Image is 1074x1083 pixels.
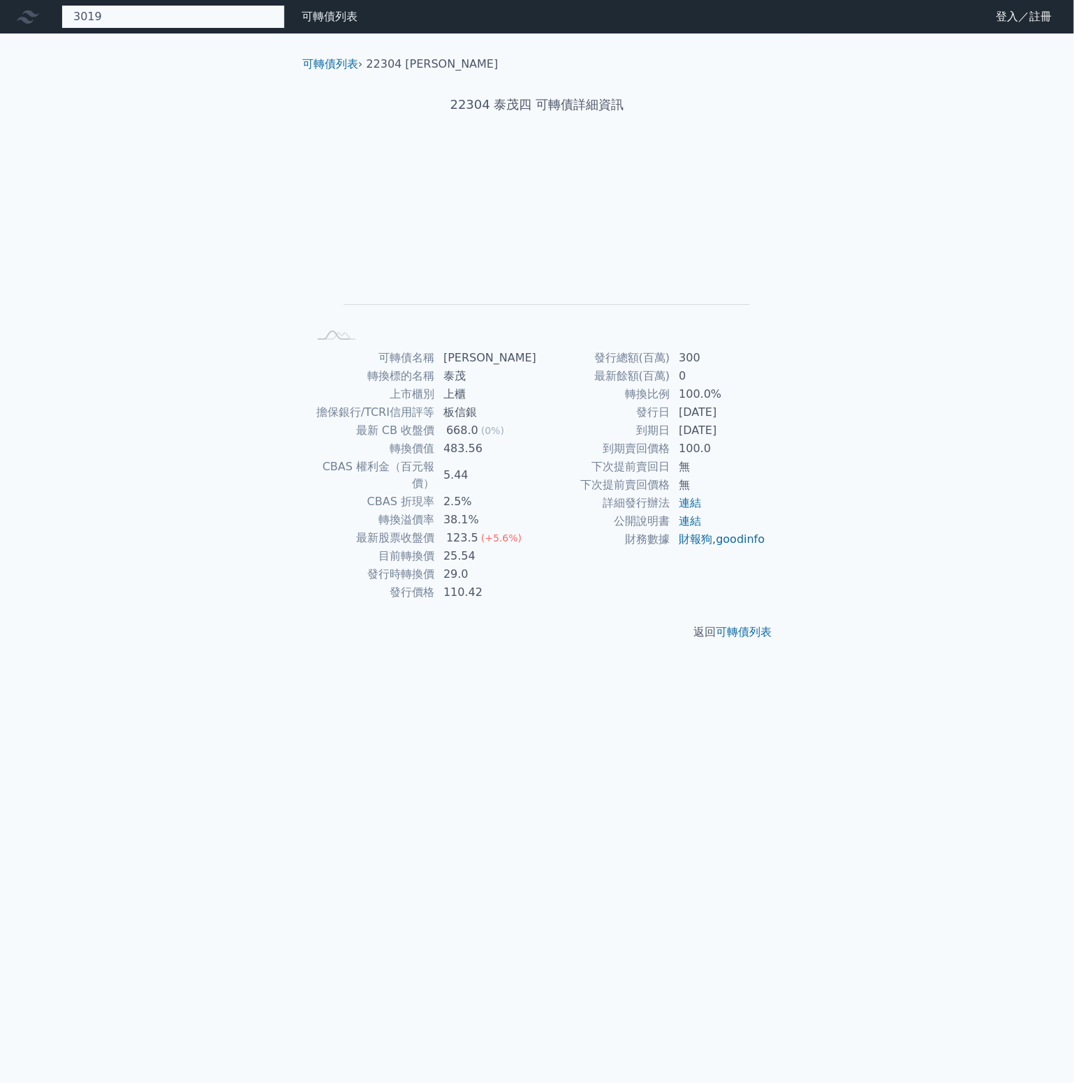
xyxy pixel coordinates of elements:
td: 發行時轉換價 [308,565,435,583]
td: 轉換比例 [537,385,670,403]
p: 返回 [291,624,783,641]
td: 100.0 [670,440,766,458]
td: 擔保銀行/TCRI信用評等 [308,403,435,421]
td: 100.0% [670,385,766,403]
td: 發行價格 [308,583,435,602]
td: 公開說明書 [537,512,670,530]
td: 到期日 [537,421,670,440]
td: CBAS 權利金（百元報價） [308,458,435,493]
td: CBAS 折現率 [308,493,435,511]
td: 無 [670,458,766,476]
td: [DATE] [670,421,766,440]
a: 財報狗 [679,532,712,546]
td: 25.54 [435,547,537,565]
span: (0%) [481,425,504,436]
a: 連結 [679,496,701,509]
a: 連結 [679,514,701,528]
td: 上市櫃別 [308,385,435,403]
td: 上櫃 [435,385,537,403]
div: 123.5 [443,530,481,546]
td: 詳細發行辦法 [537,494,670,512]
a: 可轉債列表 [302,10,358,23]
li: 22304 [PERSON_NAME] [367,56,499,73]
td: 發行總額(百萬) [537,349,670,367]
td: 110.42 [435,583,537,602]
td: 財務數據 [537,530,670,548]
a: 可轉債列表 [302,57,358,70]
td: 轉換溢價率 [308,511,435,529]
td: 發行日 [537,403,670,421]
td: 板信銀 [435,403,537,421]
td: 300 [670,349,766,367]
a: 登入／註冊 [985,6,1063,28]
input: 搜尋可轉債 代號／名稱 [61,5,285,29]
td: [DATE] [670,403,766,421]
td: 最新股票收盤價 [308,529,435,547]
h1: 22304 泰茂四 可轉債詳細資訊 [291,95,783,114]
td: 0 [670,367,766,385]
td: 5.44 [435,458,537,493]
td: 目前轉換價 [308,547,435,565]
td: 到期賣回價格 [537,440,670,458]
td: 483.56 [435,440,537,458]
li: › [302,56,362,73]
a: 可轉債列表 [716,625,772,638]
span: (+5.6%) [481,532,522,544]
div: 668.0 [443,422,481,439]
td: 轉換價值 [308,440,435,458]
td: 轉換標的名稱 [308,367,435,385]
a: goodinfo [716,532,765,546]
td: 泰茂 [435,367,537,385]
td: 下次提前賣回價格 [537,476,670,494]
td: 下次提前賣回日 [537,458,670,476]
td: 最新餘額(百萬) [537,367,670,385]
td: 38.1% [435,511,537,529]
td: , [670,530,766,548]
td: 2.5% [435,493,537,511]
td: 最新 CB 收盤價 [308,421,435,440]
td: 可轉債名稱 [308,349,435,367]
g: Chart [331,158,750,325]
td: 29.0 [435,565,537,583]
td: [PERSON_NAME] [435,349,537,367]
td: 無 [670,476,766,494]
